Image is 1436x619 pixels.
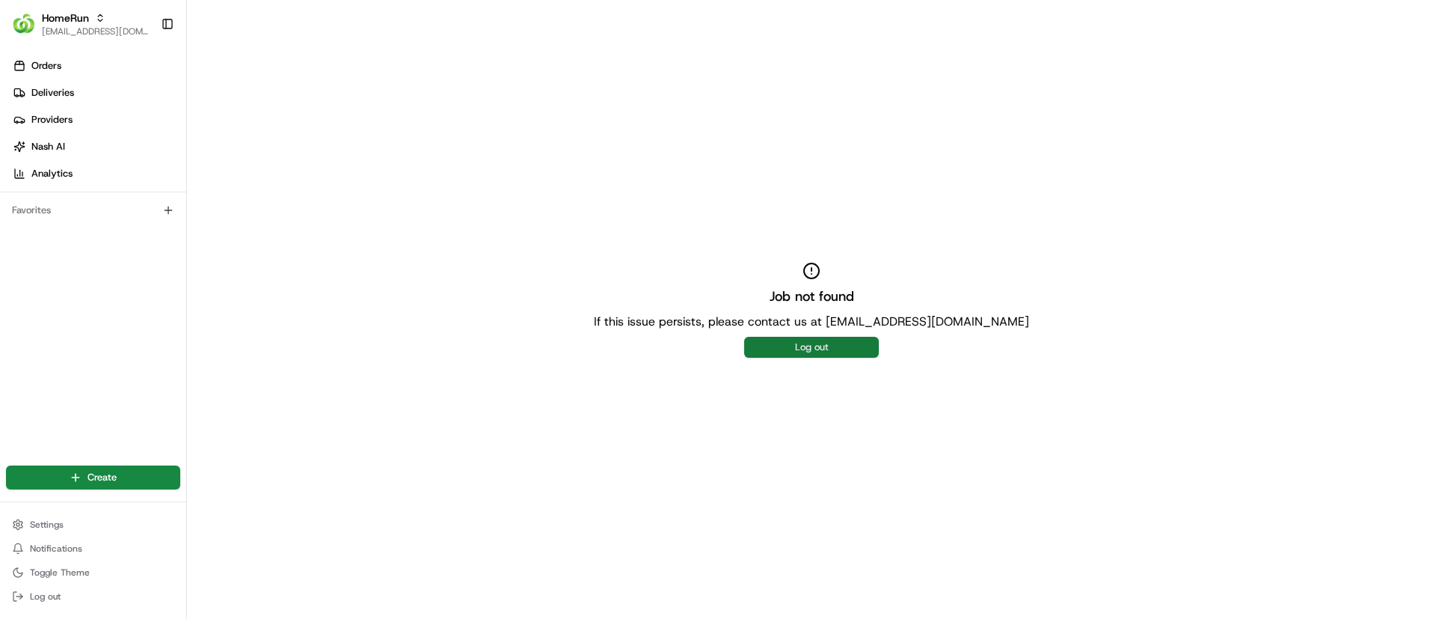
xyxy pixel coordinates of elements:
[594,313,1029,331] p: If this issue persists, please contact us at [EMAIL_ADDRESS][DOMAIN_NAME]
[31,167,73,180] span: Analytics
[30,519,64,531] span: Settings
[6,538,180,559] button: Notifications
[30,591,61,603] span: Log out
[6,81,186,105] a: Deliveries
[6,135,186,159] a: Nash AI
[6,562,180,583] button: Toggle Theme
[12,12,36,36] img: HomeRun
[770,286,854,307] h2: Job not found
[6,198,180,222] div: Favorites
[31,113,73,126] span: Providers
[6,54,186,78] a: Orders
[6,108,186,132] a: Providers
[31,86,74,100] span: Deliveries
[30,567,90,579] span: Toggle Theme
[42,25,149,37] button: [EMAIL_ADDRESS][DOMAIN_NAME]
[744,337,879,358] button: Log out
[6,514,180,535] button: Settings
[6,586,180,607] button: Log out
[42,10,89,25] button: HomeRun
[6,6,155,42] button: HomeRunHomeRun[EMAIL_ADDRESS][DOMAIN_NAME]
[6,162,186,186] a: Analytics
[30,543,82,555] span: Notifications
[6,466,180,490] button: Create
[31,140,65,153] span: Nash AI
[31,59,61,73] span: Orders
[88,471,117,484] span: Create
